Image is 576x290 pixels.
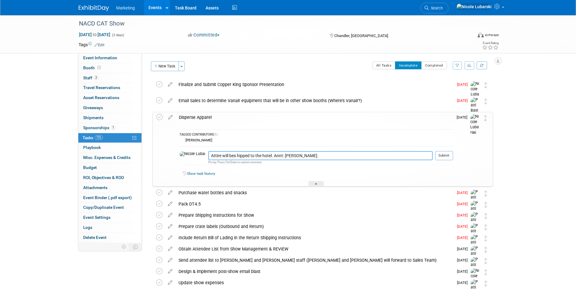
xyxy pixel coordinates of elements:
span: Event Settings [83,215,111,220]
span: [DATE] [457,115,470,119]
a: edit [165,115,176,120]
div: Send attendee list to [PERSON_NAME] and [PERSON_NAME] staff ([PERSON_NAME] and [PERSON_NAME] will... [176,255,453,265]
img: Patti Baxter [471,189,480,211]
button: Committed [186,32,222,38]
a: Search [421,3,448,13]
div: Include Return Bill of Lading in the Return Shipping Instructions [176,233,453,243]
button: Incomplete [395,61,421,69]
div: Email Sales to determine Vanair equipment that will be in other show booths (Where's Vanair?) [176,95,453,106]
span: Shipments [83,115,104,120]
a: Shipments [78,113,141,123]
div: Event Format [437,32,499,41]
a: Sponsorships1 [78,123,141,133]
img: Format-Inperson.png [478,33,484,37]
div: Disperse Apparel [176,112,453,123]
div: Obtain Attendee List from Show Management & REVIEW [176,244,453,254]
div: Event Rating [482,42,499,45]
span: Logs [83,225,92,230]
img: Patti Baxter [471,246,480,267]
span: [DATE] [457,258,471,262]
td: Personalize Event Tab Strip [119,243,129,251]
span: Search [429,6,443,10]
span: Attachments [83,185,107,190]
i: Move task [484,98,487,104]
span: Copy/Duplicate Event [83,205,124,210]
span: [DATE] [457,191,471,195]
span: [DATE] [457,281,471,285]
a: Travel Reservations [78,83,141,93]
a: Event Information [78,53,141,63]
span: Booth not reserved yet [96,65,102,70]
div: In-Person [485,33,499,37]
span: [DATE] [457,269,471,274]
div: Finalize and Submit Copper King Sponsor Presentation [176,79,453,90]
span: Travel Reservations [83,85,120,90]
span: [DATE] [457,224,471,229]
img: Patti Baxter [471,212,480,233]
a: Tasks73% [78,133,141,143]
button: New Task [151,61,179,71]
span: [DATE] [457,247,471,251]
img: Nicole Lubarski [471,268,480,290]
span: Sponsorships [83,125,115,130]
span: 2 [94,75,98,80]
span: Event Information [83,55,117,60]
i: Move task [484,236,487,241]
div: Design & implement post-show email blast [176,266,453,277]
img: Patti Baxter [471,234,480,256]
button: Submit [435,151,453,160]
a: Delete Event [78,233,141,243]
a: edit [165,212,176,218]
div: Update show expenses [176,278,453,288]
i: Move task [484,213,487,219]
i: Move task [484,82,487,88]
a: edit [165,246,176,252]
div: Purchase water bottles and snacks [176,188,453,198]
img: ExhibitDay [79,5,109,11]
div: [PERSON_NAME] [184,138,212,142]
div: Prepare Shipping Instructions for Show [176,210,453,220]
a: edit [165,224,176,229]
span: Playbook [83,145,101,150]
img: Nicole Lubarski [471,81,480,103]
i: Move task [484,281,487,286]
i: Move task [484,202,487,208]
img: Nicole Lubarski [456,3,492,10]
i: Move task [484,191,487,196]
i: Move task [484,269,487,275]
span: [DATE] [457,213,471,217]
a: Attachments [78,183,141,193]
i: Move task [484,115,487,121]
span: Tasks [83,135,103,140]
div: Pack DT4.5 [176,199,453,209]
a: ROI, Objectives & ROO [78,173,141,183]
a: edit [165,201,176,207]
span: Booth [83,65,102,70]
div: Prepare crate labels (Outbound and Return) [176,221,453,232]
span: [DATE] [457,236,471,240]
td: Toggle Event Tabs [129,243,141,251]
a: Booth [78,63,141,73]
span: [DATE] [457,98,471,103]
i: Move task [484,247,487,253]
span: (3 days) [111,33,124,37]
span: Marketing [116,5,135,10]
span: Delete Event [83,235,107,240]
a: Event Settings [78,213,141,223]
span: Chandler, [GEOGRAPHIC_DATA] [334,33,388,38]
a: Giveaways [78,103,141,113]
img: Nicole Lubarski [179,151,205,157]
img: Nicole Lubarski [470,114,479,136]
a: Logs [78,223,141,233]
a: Playbook [78,143,141,153]
a: Copy/Duplicate Event [78,203,141,212]
img: Patti Baxter [471,223,480,245]
img: Patti Baxter [471,201,480,222]
span: [DATE] [DATE] [79,32,111,37]
span: Giveaways [83,105,103,110]
a: edit [165,82,176,87]
span: 1 [111,125,115,130]
a: edit [165,257,176,263]
span: Event Binder (.pdf export) [83,195,132,200]
img: Patti Baxter [471,97,480,119]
